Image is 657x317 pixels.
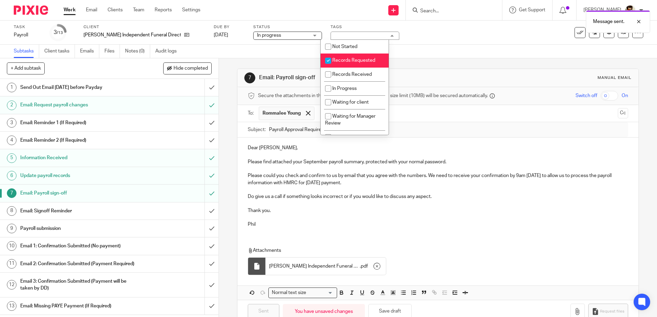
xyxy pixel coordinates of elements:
[593,18,624,25] p: Message sent.
[20,188,138,198] h1: Email: Payroll sign-off
[54,28,63,36] div: 3
[14,32,41,38] div: Payroll
[263,110,301,117] span: Rommalee Young
[266,258,386,275] div: .
[155,7,172,13] a: Reports
[14,45,39,58] a: Subtasks
[20,135,138,145] h1: Email: Reminder 2 (If Required)
[332,44,357,49] span: Not Started
[57,31,63,35] small: /13
[20,301,138,311] h1: Email: Missing PAYE Payment (If Required)
[248,110,255,117] label: To:
[7,171,16,180] div: 6
[20,259,138,269] h1: Email 2: Confirmation Submitted (Payment Required)
[80,45,99,58] a: Emails
[7,118,16,128] div: 3
[20,171,138,181] h1: Update payroll records
[7,301,16,311] div: 13
[7,136,16,145] div: 4
[248,221,628,228] p: Phil
[7,206,16,216] div: 8
[20,153,138,163] h1: Information Received
[155,45,182,58] a: Audit logs
[332,100,369,105] span: Waiting for client
[248,247,615,254] p: Attachments
[258,92,488,99] span: Secure the attachments in this message. Files exceeding the size limit (10MB) will be secured aut...
[20,118,138,128] h1: Email: Reminder 1 (If Required)
[253,24,322,30] label: Status
[125,45,150,58] a: Notes (0)
[257,33,281,38] span: In progress
[600,309,624,314] span: Request files
[214,33,228,37] span: [DATE]
[83,24,205,30] label: Client
[20,276,138,294] h1: Email 3: Confirmation Submitted (Payment will be taken by DD)
[332,72,372,77] span: Records Received
[332,86,357,91] span: In Progress
[14,24,41,30] label: Task
[332,58,375,63] span: Records Requested
[7,188,16,198] div: 7
[20,223,138,234] h1: Payroll submission
[622,92,628,99] span: On
[174,66,208,71] span: Hide completed
[618,108,628,118] button: Cc
[7,101,16,110] div: 2
[248,144,628,151] p: Dear [PERSON_NAME],
[576,92,597,99] span: Switch off
[14,5,48,15] img: Pixie
[325,114,376,126] span: Waiting for Manager Review
[248,193,628,200] p: Do give us a call if something looks incorrect or if you would like to discuss any aspect.
[269,263,360,270] span: [PERSON_NAME] Independent Funeral Directors Ltd - Payroll Summary - Month 6
[163,62,212,74] button: Hide completed
[86,7,97,13] a: Email
[7,224,16,233] div: 9
[7,62,45,74] button: + Add subtask
[133,7,144,13] a: Team
[259,74,453,81] h1: Email: Payroll sign-off
[182,7,200,13] a: Settings
[108,7,123,13] a: Clients
[44,45,75,58] a: Client tasks
[20,206,138,216] h1: Email: Signoff Reminder
[248,158,628,165] p: Please find attached your September payroll summary, protected with your normal password.
[625,5,636,16] img: Phil%20Baby%20pictures%20(3).JPG
[7,259,16,269] div: 11
[361,263,368,270] span: pdf
[104,45,120,58] a: Files
[214,24,245,30] label: Due by
[20,241,138,251] h1: Email 1: Confirmation Submitted (No payment)
[7,241,16,251] div: 10
[248,207,628,214] p: Thank you.
[270,289,308,296] span: Normal text size
[64,7,76,13] a: Work
[248,126,266,133] label: Subject:
[268,287,337,298] div: Search for option
[83,32,181,38] p: [PERSON_NAME] Independent Funeral Directors Ltd
[7,280,16,290] div: 12
[20,82,138,93] h1: Send Out Email [DATE] before Payday
[308,289,333,296] input: Search for option
[7,153,16,163] div: 5
[598,75,632,81] div: Manual email
[244,72,255,83] div: 7
[7,83,16,92] div: 1
[248,172,628,186] p: Please could you check and confirm to us by email that you agree with the numbers. We need to rec...
[20,100,138,110] h1: Email: Request payroll changes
